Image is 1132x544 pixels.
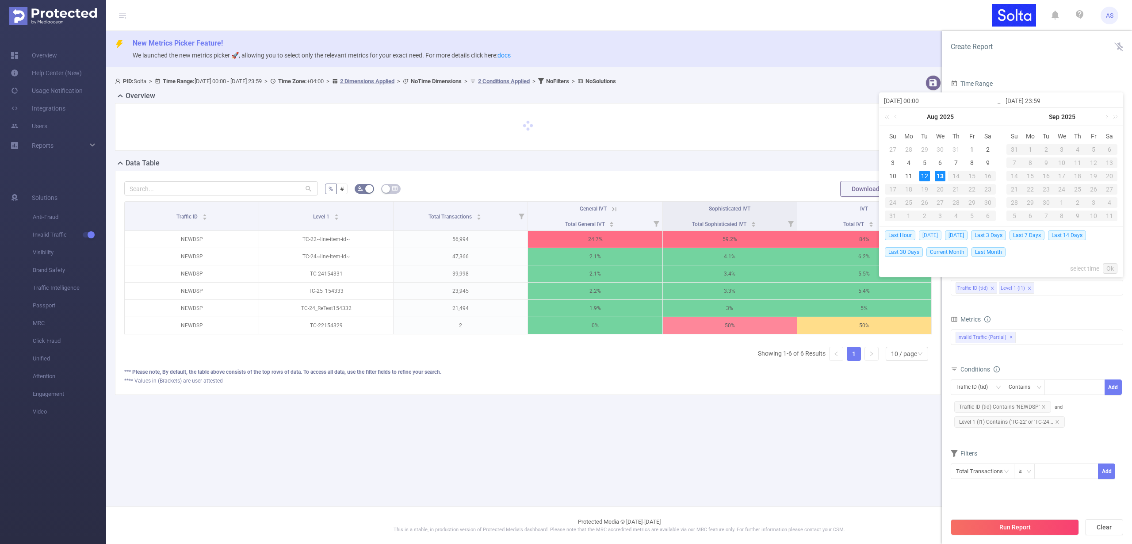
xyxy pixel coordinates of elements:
[1086,211,1101,221] div: 10
[1038,183,1054,196] td: September 23, 2025
[33,279,106,297] span: Traffic Intelligence
[1006,157,1022,168] div: 7
[1022,171,1038,181] div: 15
[967,157,977,168] div: 8
[1086,169,1101,183] td: September 19, 2025
[1070,171,1086,181] div: 18
[33,226,106,244] span: Invalid Traffic
[964,169,980,183] td: August 15, 2025
[1086,156,1101,169] td: September 12, 2025
[948,143,964,156] td: July 31, 2025
[1054,169,1070,183] td: September 17, 2025
[1022,169,1038,183] td: September 15, 2025
[1106,7,1113,24] span: AS
[926,108,939,126] a: Aug
[1038,157,1054,168] div: 9
[1054,143,1070,156] td: September 3, 2025
[956,282,997,294] li: Traffic ID (tid)
[956,380,994,395] div: Traffic ID (tid)
[1103,263,1117,274] a: Ok
[313,214,331,220] span: Level 1
[1022,130,1038,143] th: Mon
[840,181,904,197] button: Download PDF
[964,132,980,140] span: Fr
[163,78,195,84] b: Time Range:
[585,78,616,84] b: No Solutions
[1019,464,1028,479] div: ≥
[428,214,473,220] span: Total Transactions
[1086,157,1101,168] div: 12
[278,78,307,84] b: Time Zone:
[933,156,948,169] td: August 6, 2025
[1006,184,1022,195] div: 21
[980,143,996,156] td: August 2, 2025
[1070,197,1086,208] div: 2
[964,130,980,143] th: Fri
[885,132,901,140] span: Su
[33,368,106,385] span: Attention
[957,283,988,294] div: Traffic ID (tid)
[392,186,398,191] i: icon: table
[964,197,980,208] div: 29
[1054,184,1070,195] div: 24
[919,144,930,155] div: 29
[11,64,82,82] a: Help Center (New)
[1038,156,1054,169] td: September 9, 2025
[901,130,917,143] th: Mon
[1086,183,1101,196] td: September 26, 2025
[933,196,948,209] td: August 27, 2025
[1070,211,1086,221] div: 9
[1101,156,1117,169] td: September 13, 2025
[885,196,901,209] td: August 24, 2025
[917,130,933,143] th: Tue
[1006,209,1022,222] td: October 5, 2025
[1022,144,1038,155] div: 1
[1101,197,1117,208] div: 4
[340,185,344,192] span: #
[33,385,106,403] span: Engagement
[334,216,339,219] i: icon: caret-down
[580,206,607,212] span: General IVT
[990,286,994,291] i: icon: close
[887,171,898,181] div: 10
[1038,144,1054,155] div: 2
[1086,143,1101,156] td: September 5, 2025
[967,144,977,155] div: 1
[1022,157,1038,168] div: 8
[951,519,1079,535] button: Run Report
[948,211,964,221] div: 4
[887,157,898,168] div: 3
[917,169,933,183] td: August 12, 2025
[1010,332,1013,343] span: ✕
[1101,211,1117,221] div: 11
[1006,132,1022,140] span: Su
[477,216,482,219] i: icon: caret-down
[1105,379,1122,395] button: Add
[324,78,332,84] span: >
[860,206,868,212] span: IVT
[1054,156,1070,169] td: September 10, 2025
[11,82,83,100] a: Usage Notification
[133,52,511,59] span: We launched the new metrics picker 🚀, allowing you to select only the relevant metrics for your e...
[948,132,964,140] span: Th
[546,78,569,84] b: No Filters
[933,183,948,196] td: August 20, 2025
[917,184,933,195] div: 19
[980,156,996,169] td: August 9, 2025
[202,213,207,215] i: icon: caret-up
[133,39,223,47] span: New Metrics Picker Feature!
[901,156,917,169] td: August 4, 2025
[202,213,207,218] div: Sort
[334,213,339,218] div: Sort
[935,144,945,155] div: 30
[1086,144,1101,155] div: 5
[709,206,750,212] span: Sophisticated IVT
[1006,156,1022,169] td: September 7, 2025
[33,261,106,279] span: Brand Safety
[903,157,914,168] div: 4
[980,211,996,221] div: 6
[948,130,964,143] th: Thu
[1086,130,1101,143] th: Fri
[964,211,980,221] div: 5
[980,209,996,222] td: September 6, 2025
